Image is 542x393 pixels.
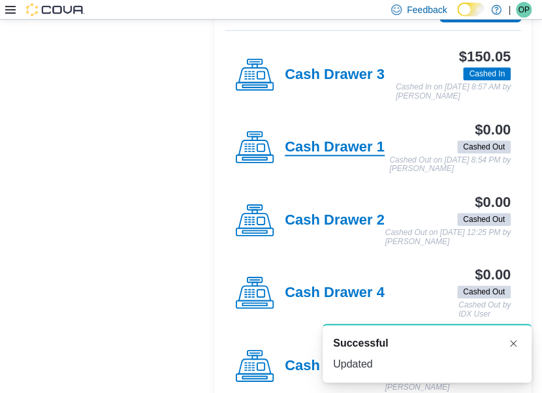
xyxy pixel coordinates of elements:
[463,67,511,80] span: Cashed In
[469,68,505,80] span: Cashed In
[285,285,385,302] h4: Cash Drawer 4
[463,141,505,153] span: Cashed Out
[389,156,511,174] p: Cashed Out on [DATE] 8:54 PM by [PERSON_NAME]
[285,212,385,229] h4: Cash Drawer 2
[457,16,458,17] span: Dark Mode
[475,122,511,138] h3: $0.00
[459,49,511,65] h3: $150.05
[458,301,511,319] p: Cashed Out by IDX User
[285,139,385,156] h4: Cash Drawer 1
[518,2,529,18] span: OP
[333,336,521,351] div: Notification
[333,356,521,372] div: Updated
[475,267,511,283] h3: $0.00
[285,67,385,84] h4: Cash Drawer 3
[333,336,388,351] span: Successful
[457,285,511,298] span: Cashed Out
[385,228,511,246] p: Cashed Out on [DATE] 12:25 PM by [PERSON_NAME]
[407,3,447,16] span: Feedback
[463,213,505,225] span: Cashed Out
[505,336,521,351] button: Dismiss toast
[516,2,532,18] div: Owen Pfaff
[463,286,505,298] span: Cashed Out
[396,83,511,101] p: Cashed In on [DATE] 8:57 AM by [PERSON_NAME]
[508,2,511,18] p: |
[475,195,511,210] h3: $0.00
[457,3,485,16] input: Dark Mode
[457,213,511,226] span: Cashed Out
[26,3,85,16] img: Cova
[457,140,511,153] span: Cashed Out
